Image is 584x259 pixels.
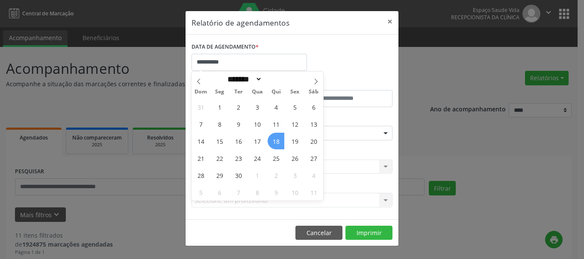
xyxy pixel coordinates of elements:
span: Outubro 4, 2025 [305,167,322,183]
select: Month [224,75,262,84]
label: DATA DE AGENDAMENTO [192,41,259,54]
span: Outubro 6, 2025 [211,184,228,201]
button: Cancelar [295,226,342,240]
span: Sex [286,89,304,95]
span: Setembro 22, 2025 [211,150,228,166]
span: Outubro 2, 2025 [268,167,284,183]
span: Outubro 5, 2025 [192,184,209,201]
span: Setembro 5, 2025 [286,99,303,115]
span: Outubro 11, 2025 [305,184,322,201]
span: Setembro 18, 2025 [268,133,284,149]
span: Outubro 8, 2025 [249,184,265,201]
span: Setembro 7, 2025 [192,116,209,132]
span: Setembro 15, 2025 [211,133,228,149]
span: Setembro 9, 2025 [230,116,247,132]
span: Dom [192,89,210,95]
span: Outubro 3, 2025 [286,167,303,183]
span: Setembro 13, 2025 [305,116,322,132]
label: ATÉ [294,77,392,90]
span: Setembro 21, 2025 [192,150,209,166]
span: Setembro 27, 2025 [305,150,322,166]
h5: Relatório de agendamentos [192,17,289,28]
span: Seg [210,89,229,95]
span: Setembro 26, 2025 [286,150,303,166]
span: Setembro 10, 2025 [249,116,265,132]
button: Close [381,11,398,32]
span: Setembro 28, 2025 [192,167,209,183]
span: Setembro 6, 2025 [305,99,322,115]
span: Setembro 4, 2025 [268,99,284,115]
span: Sáb [304,89,323,95]
span: Setembro 8, 2025 [211,116,228,132]
span: Outubro 9, 2025 [268,184,284,201]
span: Setembro 2, 2025 [230,99,247,115]
span: Setembro 12, 2025 [286,116,303,132]
button: Imprimir [345,226,392,240]
span: Outubro 7, 2025 [230,184,247,201]
span: Setembro 24, 2025 [249,150,265,166]
span: Setembro 3, 2025 [249,99,265,115]
span: Qui [267,89,286,95]
span: Setembro 14, 2025 [192,133,209,149]
span: Setembro 17, 2025 [249,133,265,149]
span: Agosto 31, 2025 [192,99,209,115]
span: Setembro 23, 2025 [230,150,247,166]
span: Setembro 20, 2025 [305,133,322,149]
input: Year [262,75,290,84]
span: Qua [248,89,267,95]
span: Ter [229,89,248,95]
span: Setembro 16, 2025 [230,133,247,149]
span: Setembro 1, 2025 [211,99,228,115]
span: Setembro 19, 2025 [286,133,303,149]
span: Outubro 10, 2025 [286,184,303,201]
span: Setembro 11, 2025 [268,116,284,132]
span: Setembro 25, 2025 [268,150,284,166]
span: Setembro 30, 2025 [230,167,247,183]
span: Outubro 1, 2025 [249,167,265,183]
span: Setembro 29, 2025 [211,167,228,183]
